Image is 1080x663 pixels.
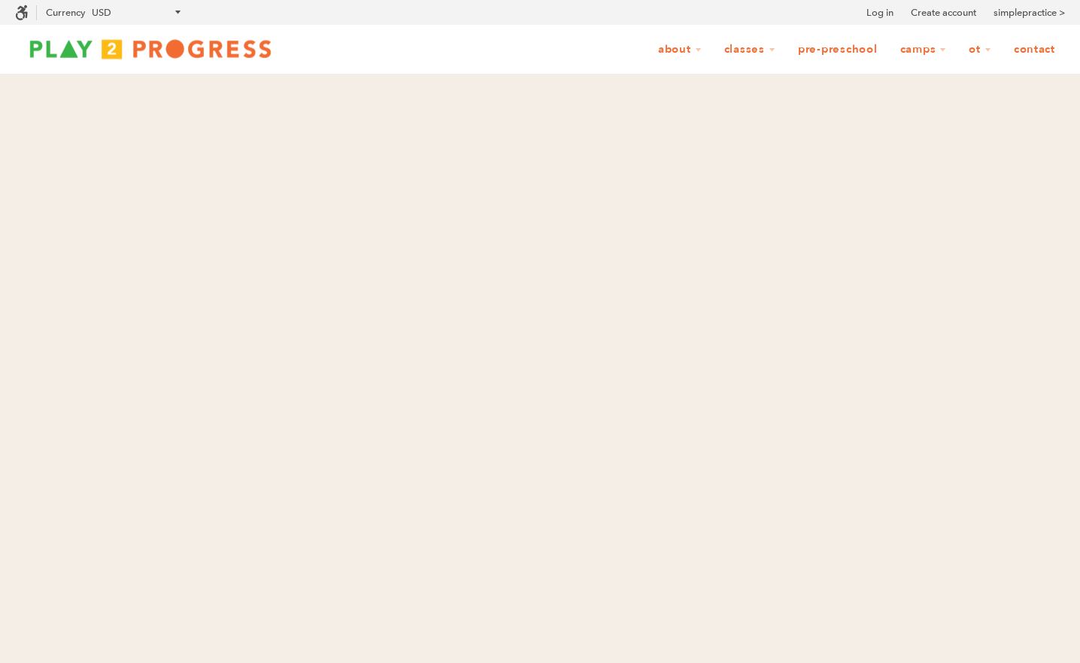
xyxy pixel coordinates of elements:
[788,35,887,64] a: Pre-Preschool
[714,35,785,64] a: Classes
[866,5,893,20] a: Log in
[15,34,286,64] img: Play2Progress logo
[890,35,957,64] a: Camps
[648,35,711,64] a: About
[994,5,1065,20] a: simplepractice >
[46,7,85,18] label: Currency
[959,35,1001,64] a: OT
[1004,35,1065,64] a: Contact
[911,5,976,20] a: Create account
